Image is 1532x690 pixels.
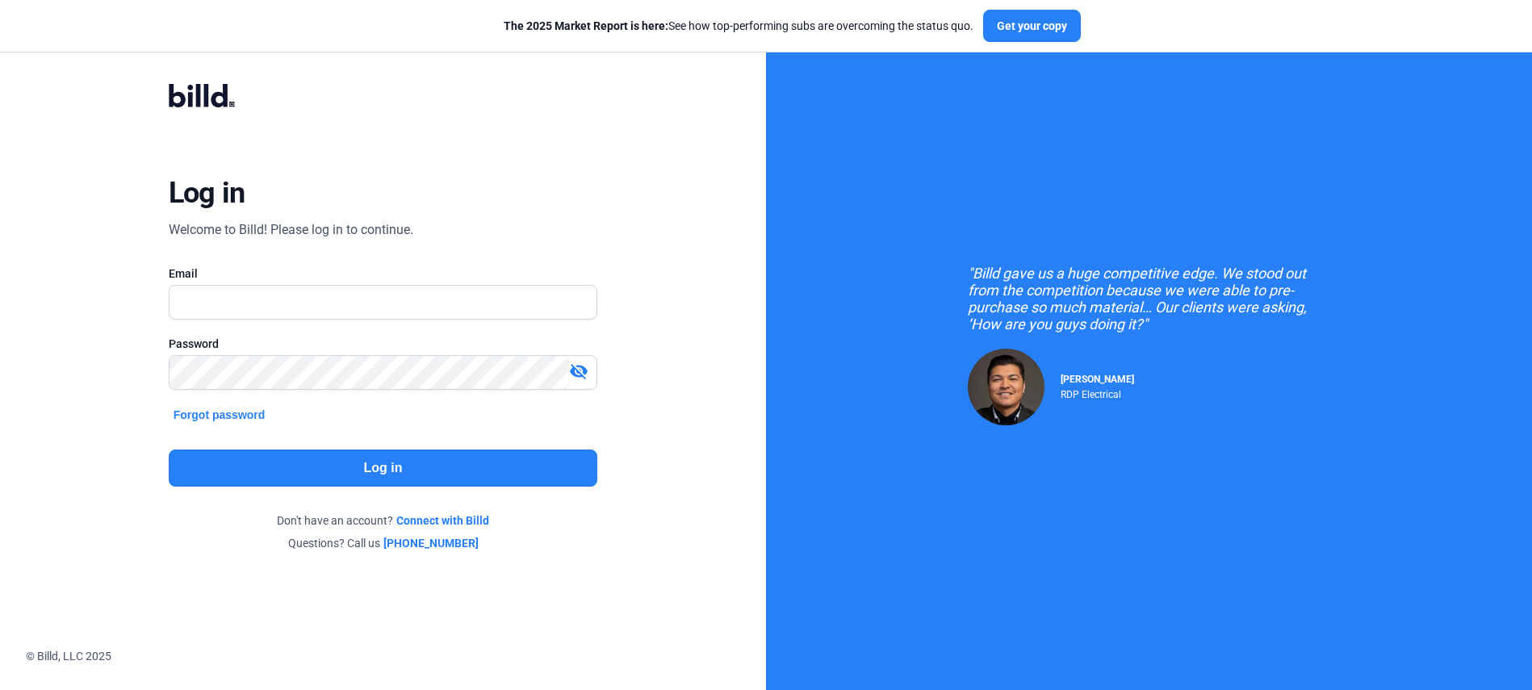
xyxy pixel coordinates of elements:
[1061,385,1134,400] div: RDP Electrical
[569,362,588,381] mat-icon: visibility_off
[968,349,1044,425] img: Raul Pacheco
[504,18,973,34] div: See how top-performing subs are overcoming the status quo.
[383,535,479,551] a: [PHONE_NUMBER]
[1061,374,1134,385] span: [PERSON_NAME]
[169,535,597,551] div: Questions? Call us
[169,450,597,487] button: Log in
[169,220,413,240] div: Welcome to Billd! Please log in to continue.
[983,10,1081,42] button: Get your copy
[968,265,1331,332] div: "Billd gave us a huge competitive edge. We stood out from the competition because we were able to...
[504,19,668,32] span: The 2025 Market Report is here:
[169,512,597,529] div: Don't have an account?
[169,406,270,424] button: Forgot password
[396,512,489,529] a: Connect with Billd
[169,336,597,352] div: Password
[169,266,597,282] div: Email
[169,175,245,211] div: Log in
